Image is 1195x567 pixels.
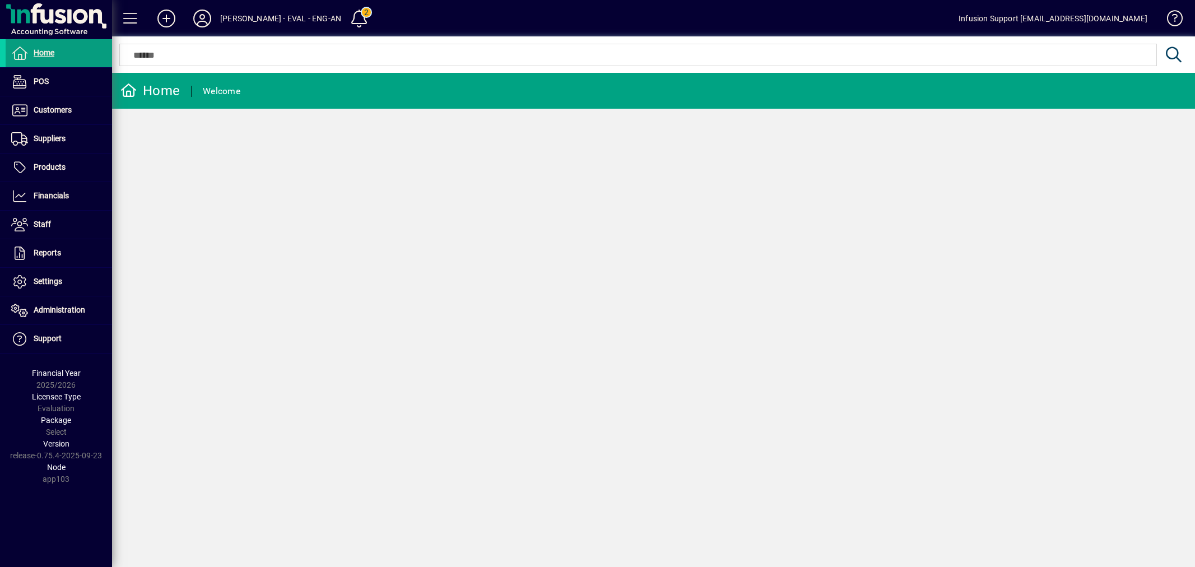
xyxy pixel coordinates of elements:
[184,8,220,29] button: Profile
[34,305,85,314] span: Administration
[34,105,72,114] span: Customers
[6,96,112,124] a: Customers
[148,8,184,29] button: Add
[43,439,69,448] span: Version
[120,82,180,100] div: Home
[1159,2,1181,39] a: Knowledge Base
[6,154,112,182] a: Products
[6,239,112,267] a: Reports
[47,463,66,472] span: Node
[34,277,62,286] span: Settings
[34,334,62,343] span: Support
[6,182,112,210] a: Financials
[203,82,240,100] div: Welcome
[6,68,112,96] a: POS
[6,125,112,153] a: Suppliers
[34,134,66,143] span: Suppliers
[220,10,341,27] div: [PERSON_NAME] - EVAL - ENG-AN
[41,416,71,425] span: Package
[6,296,112,324] a: Administration
[32,369,81,378] span: Financial Year
[34,162,66,171] span: Products
[6,268,112,296] a: Settings
[34,77,49,86] span: POS
[32,392,81,401] span: Licensee Type
[6,325,112,353] a: Support
[34,191,69,200] span: Financials
[959,10,1147,27] div: Infusion Support [EMAIL_ADDRESS][DOMAIN_NAME]
[34,220,51,229] span: Staff
[6,211,112,239] a: Staff
[34,248,61,257] span: Reports
[34,48,54,57] span: Home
